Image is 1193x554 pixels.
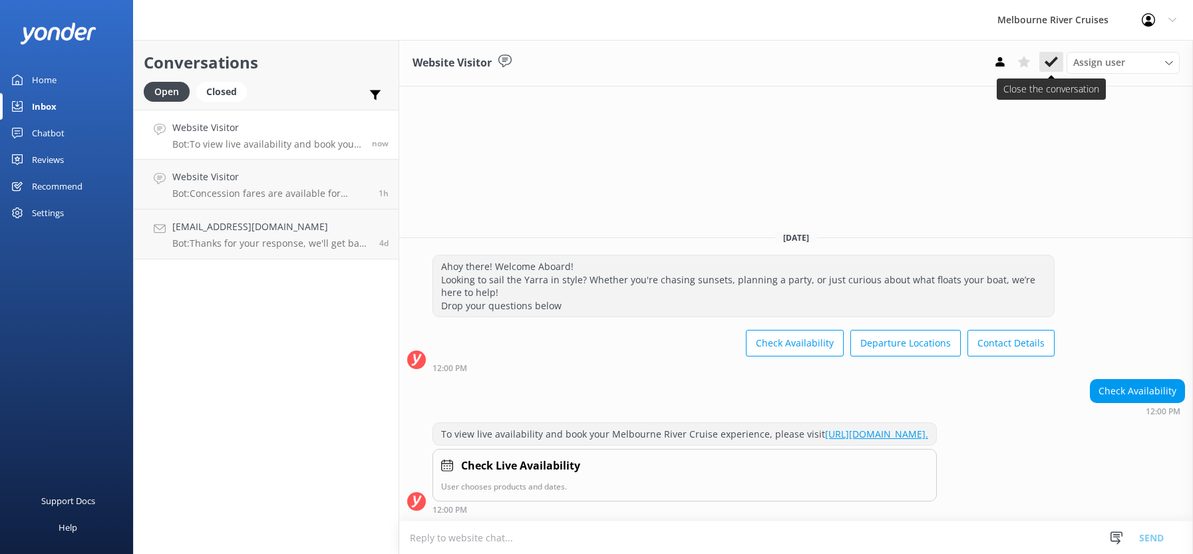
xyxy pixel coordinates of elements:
a: Website VisitorBot:To view live availability and book your Melbourne River Cruise experience, ple... [134,110,399,160]
div: Assign User [1067,52,1180,73]
a: Website VisitorBot:Concession fares are available for sightseeing cruises to holders of an [DEMOG... [134,160,399,209]
h4: [EMAIL_ADDRESS][DOMAIN_NAME] [172,219,369,234]
h4: Website Visitor [172,120,362,135]
a: Closed [196,84,254,98]
img: yonder-white-logo.png [20,23,96,45]
p: User chooses products and dates. [441,480,928,493]
div: Check Availability [1091,380,1184,402]
div: Chatbot [32,120,65,146]
div: To view live availability and book your Melbourne River Cruise experience, please visit [433,423,936,446]
div: Reviews [32,146,64,173]
div: Open [144,82,190,102]
button: Departure Locations [850,330,961,356]
button: Check Availability [746,330,844,356]
h3: Website Visitor [413,55,492,72]
span: Assign user [1073,55,1125,70]
div: Closed [196,82,247,102]
strong: 12:00 PM [432,364,467,372]
button: Contact Details [967,330,1055,356]
a: [URL][DOMAIN_NAME]. [825,428,928,440]
div: Oct 07 2025 12:00pm (UTC +11:00) Australia/Sydney [432,505,937,514]
p: Bot: To view live availability and book your Melbourne River Cruise experience, please visit [URL... [172,138,362,150]
a: Open [144,84,196,98]
div: Oct 07 2025 12:00pm (UTC +11:00) Australia/Sydney [1090,406,1185,416]
span: [DATE] [775,232,817,243]
div: Settings [32,200,64,226]
a: [EMAIL_ADDRESS][DOMAIN_NAME]Bot:Thanks for your response, we'll get back to you as soon as we can... [134,209,399,259]
p: Bot: Concession fares are available for sightseeing cruises to holders of an [DEMOGRAPHIC_DATA] s... [172,188,369,200]
h4: Check Live Availability [461,458,580,475]
div: Inbox [32,93,57,120]
h2: Conversations [144,50,389,75]
strong: 12:00 PM [432,506,467,514]
span: Oct 07 2025 12:00pm (UTC +11:00) Australia/Sydney [372,138,389,149]
h4: Website Visitor [172,170,369,184]
div: Oct 07 2025 12:00pm (UTC +11:00) Australia/Sydney [432,363,1055,372]
div: Ahoy there! Welcome Aboard! Looking to sail the Yarra in style? Whether you're chasing sunsets, p... [433,255,1054,317]
div: Recommend [32,173,83,200]
strong: 12:00 PM [1146,408,1180,416]
span: Oct 07 2025 10:31am (UTC +11:00) Australia/Sydney [379,188,389,199]
span: Oct 02 2025 05:12pm (UTC +11:00) Australia/Sydney [379,237,389,249]
p: Bot: Thanks for your response, we'll get back to you as soon as we can during opening hours. [172,237,369,249]
div: Home [32,67,57,93]
div: Help [59,514,77,541]
div: Support Docs [41,487,95,514]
